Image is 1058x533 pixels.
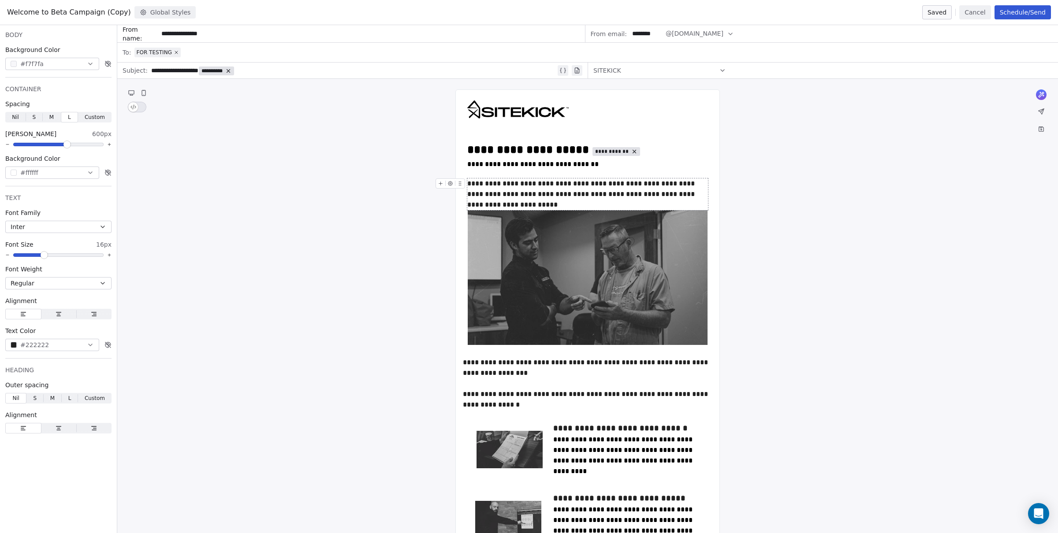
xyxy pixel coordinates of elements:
span: Text Color [5,326,36,335]
span: Nil [12,113,19,121]
div: CONTAINER [5,85,112,93]
div: Open Intercom Messenger [1028,503,1049,524]
span: SITEKICK [593,66,621,75]
button: Cancel [959,5,991,19]
span: S [32,113,36,121]
span: Regular [11,279,34,288]
span: M [49,113,54,121]
span: L [68,394,71,402]
span: Alignment [5,411,37,419]
span: Subject: [123,66,148,78]
span: To: [123,48,131,57]
span: FOR TESTING [136,49,172,56]
div: BODY [5,30,112,39]
button: #222222 [5,339,99,351]
span: From name: [123,25,158,43]
button: Schedule/Send [995,5,1051,19]
span: Welcome to Beta Campaign (Copy) [7,7,131,18]
span: From email: [591,30,627,38]
span: Inter [11,222,25,231]
span: Outer spacing [5,381,48,389]
button: #f7f7fa [5,58,99,70]
span: Background Color [5,154,60,163]
span: 600px [92,130,112,138]
span: @[DOMAIN_NAME] [666,29,723,38]
button: Saved [922,5,952,19]
span: Background Color [5,45,60,54]
div: TEXT [5,193,112,202]
span: #ffffff [20,168,38,178]
span: Custom [85,113,105,121]
span: Spacing [5,100,30,108]
span: S [33,394,37,402]
span: Custom [85,394,105,402]
span: Font Family [5,208,41,217]
span: 16px [96,240,112,249]
div: HEADING [5,366,112,374]
span: #f7f7fa [20,59,44,69]
span: M [50,394,55,402]
span: Font Weight [5,265,42,274]
span: #222222 [20,341,49,350]
span: [PERSON_NAME] [5,130,56,138]
button: Global Styles [134,6,196,19]
span: Font Size [5,240,34,249]
button: #ffffff [5,167,99,179]
span: Alignment [5,296,37,305]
